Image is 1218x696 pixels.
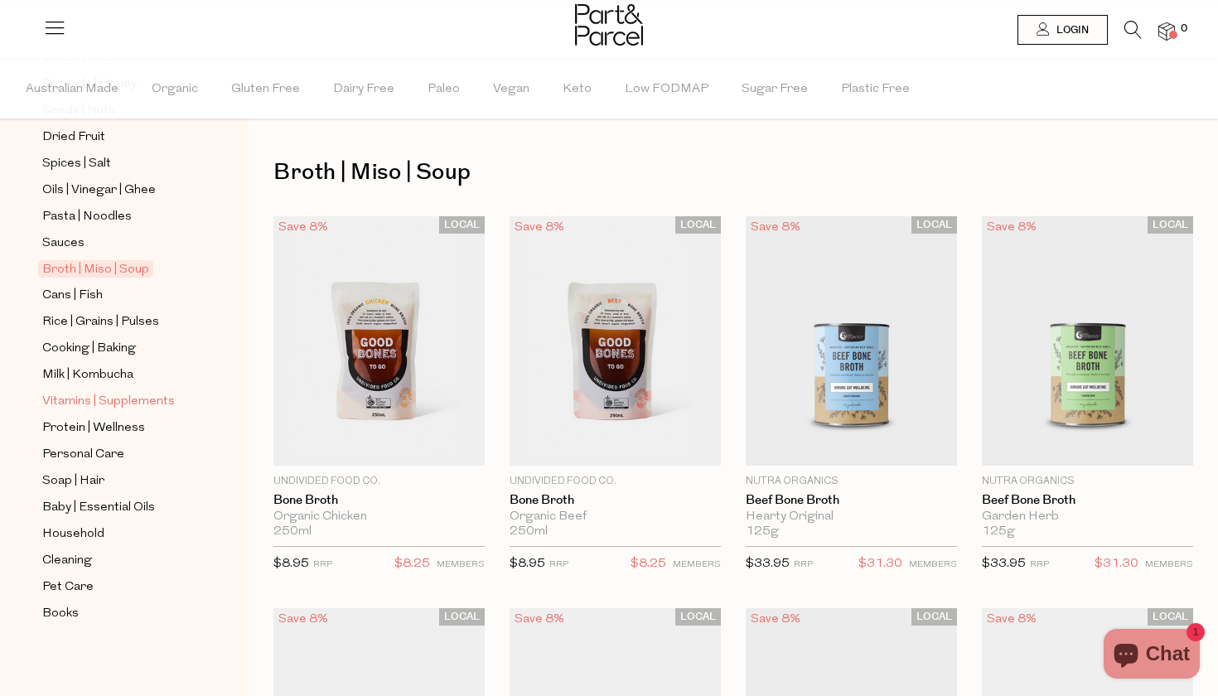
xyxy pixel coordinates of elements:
span: Baby | Essential Oils [42,498,155,518]
span: $8.95 [510,558,545,570]
a: Beef Bone Broth [982,493,1193,508]
span: 250ml [510,524,548,539]
span: Sauces [42,234,85,254]
span: LOCAL [675,608,721,626]
a: Oils | Vinegar | Ghee [42,180,193,201]
small: MEMBERS [909,560,957,569]
span: Cleaning [42,551,92,571]
span: $31.30 [1095,553,1138,575]
span: Books [42,604,79,624]
p: Nutra Organics [746,474,957,489]
a: Cooking | Baking [42,338,193,359]
p: Undivided Food Co. [510,474,721,489]
span: Low FODMAP [625,60,708,118]
div: Garden Herb [982,510,1193,524]
span: Rice | Grains | Pulses [42,312,159,332]
a: Login [1017,15,1108,45]
span: Spices | Salt [42,154,111,174]
img: Beef Bone Broth [982,216,1193,466]
span: Milk | Kombucha [42,365,133,385]
img: Part&Parcel [575,4,643,46]
span: 250ml [273,524,312,539]
a: Protein | Wellness [42,418,193,438]
small: MEMBERS [1145,560,1193,569]
span: $8.25 [631,553,666,575]
a: Pasta | Noodles [42,206,193,227]
small: RRP [794,560,813,569]
span: LOCAL [439,216,485,234]
div: Save 8% [273,216,333,239]
span: Pet Care [42,578,94,597]
a: Beef Bone Broth [746,493,957,508]
span: Dried Fruit [42,128,105,147]
img: Bone Broth [510,216,721,466]
p: Nutra Organics [982,474,1193,489]
span: 0 [1177,22,1191,36]
span: Dairy Free [333,60,394,118]
div: Save 8% [510,216,569,239]
a: Rice | Grains | Pulses [42,312,193,332]
span: LOCAL [911,608,957,626]
span: Keto [563,60,592,118]
a: Baby | Essential Oils [42,497,193,518]
div: Organic Beef [510,510,721,524]
span: Gluten Free [231,60,300,118]
a: Dried Fruit [42,127,193,147]
small: RRP [1030,560,1049,569]
div: Save 8% [273,608,333,631]
span: 125g [746,524,779,539]
span: Protein | Wellness [42,418,145,438]
span: Login [1052,23,1089,37]
small: MEMBERS [673,560,721,569]
span: LOCAL [1148,608,1193,626]
a: Cans | Fish [42,285,193,306]
span: Pasta | Noodles [42,207,132,227]
img: Beef Bone Broth [746,216,957,466]
span: $33.95 [746,558,790,570]
span: LOCAL [439,608,485,626]
a: Soap | Hair [42,471,193,491]
a: Books [42,603,193,624]
span: Organic [152,60,198,118]
a: Broth | Miso | Soup [42,259,193,279]
small: RRP [313,560,332,569]
div: Hearty Original [746,510,957,524]
span: Vitamins | Supplements [42,392,175,412]
p: Undivided Food Co. [273,474,485,489]
div: Save 8% [982,608,1042,631]
div: Save 8% [746,608,805,631]
span: Household [42,524,104,544]
span: Broth | Miso | Soup [38,260,153,278]
span: 125g [982,524,1015,539]
a: Household [42,524,193,544]
span: Sugar Free [742,60,808,118]
span: Paleo [428,60,460,118]
span: Australian Made [26,60,118,118]
inbox-online-store-chat: Shopify online store chat [1099,629,1205,683]
div: Save 8% [746,216,805,239]
small: RRP [549,560,568,569]
span: Personal Care [42,445,124,465]
a: Bone Broth [273,493,485,508]
span: Soap | Hair [42,471,104,491]
a: Cleaning [42,550,193,571]
span: Cans | Fish [42,286,103,306]
div: Save 8% [982,216,1042,239]
span: $8.95 [273,558,309,570]
a: Spices | Salt [42,153,193,174]
div: Save 8% [510,608,569,631]
a: Pet Care [42,577,193,597]
span: Cooking | Baking [42,339,136,359]
a: 0 [1158,22,1175,40]
a: Personal Care [42,444,193,465]
h1: Broth | Miso | Soup [273,153,1193,191]
small: MEMBERS [437,560,485,569]
span: LOCAL [675,216,721,234]
span: Oils | Vinegar | Ghee [42,181,156,201]
span: Vegan [493,60,529,118]
span: LOCAL [1148,216,1193,234]
div: Organic Chicken [273,510,485,524]
span: Plastic Free [841,60,910,118]
a: Vitamins | Supplements [42,391,193,412]
a: Milk | Kombucha [42,365,193,385]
